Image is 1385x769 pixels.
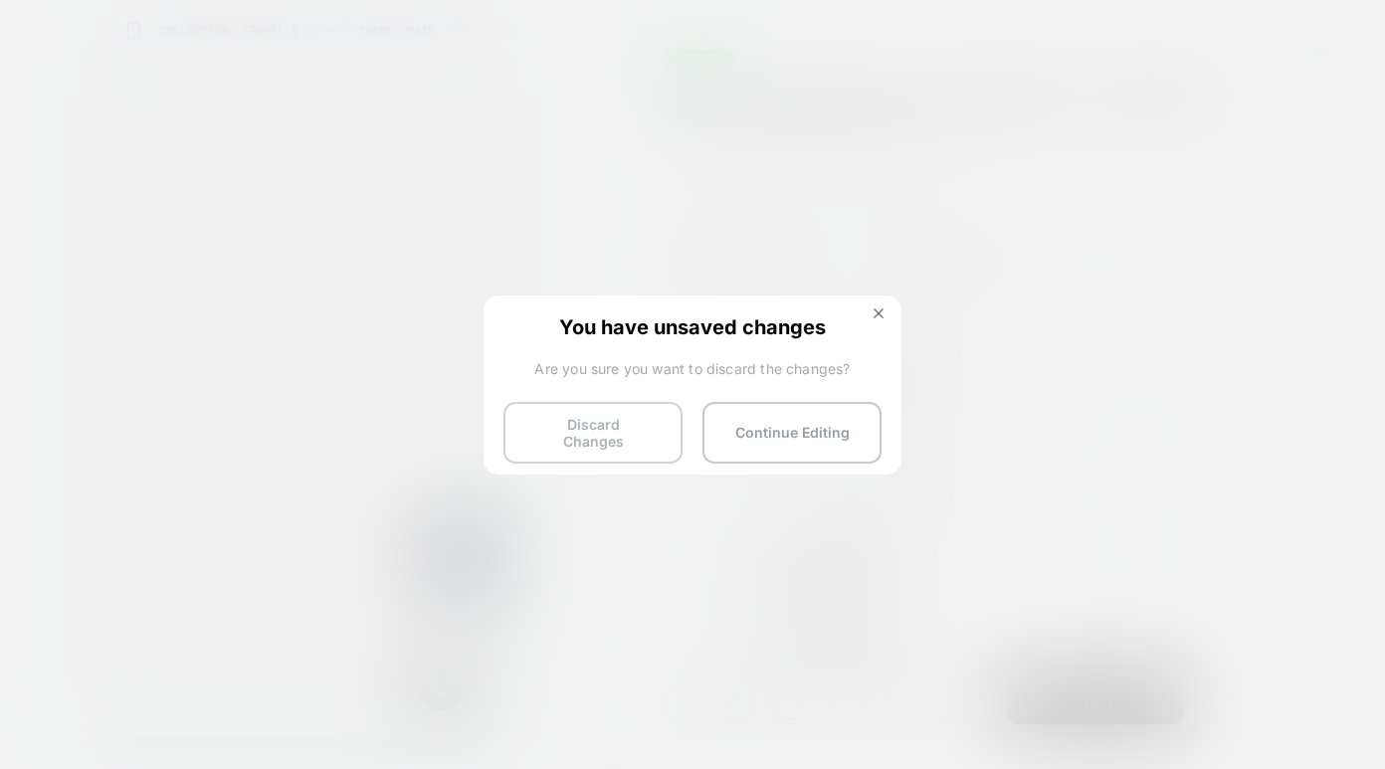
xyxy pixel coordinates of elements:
button: Discard Changes [503,402,683,464]
span: You have unsaved changes [503,315,882,335]
span: Are you sure you want to discard the changes? [503,360,882,377]
button: Continue Editing [702,402,882,464]
iframe: Gorgias live chat messenger [304,590,374,654]
img: close [874,308,884,318]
